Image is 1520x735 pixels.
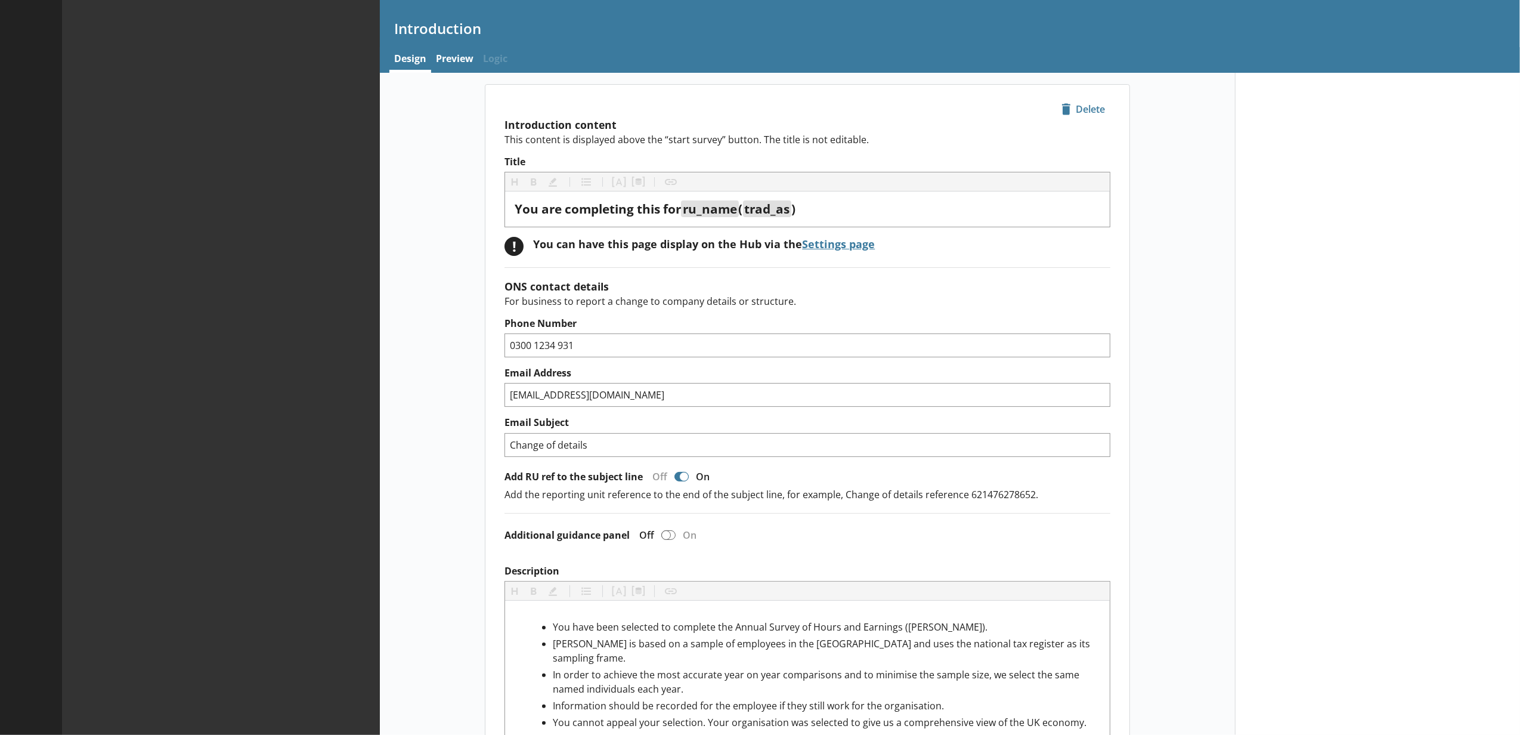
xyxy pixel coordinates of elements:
[678,529,706,542] div: On
[515,201,1100,217] div: Title
[553,637,1092,665] span: [PERSON_NAME] is based on a sample of employees in the [GEOGRAPHIC_DATA] and uses the national ta...
[744,200,790,217] span: trad_as
[504,156,1110,168] label: Title
[791,200,795,217] span: )
[553,716,1086,729] span: You cannot appeal your selection. Your organisation was selected to give us a comprehensive view ...
[504,367,1110,379] label: Email Address
[802,237,875,251] a: Settings page
[431,47,478,73] a: Preview
[533,237,875,251] div: You can have this page display on the Hub via the
[630,529,659,542] div: Off
[515,200,681,217] span: You are completing this for
[643,470,672,483] div: Off
[504,488,1110,501] p: Add the reporting unit reference to the end of the subject line, for example, Change of details r...
[504,118,1110,132] h2: Introduction content
[504,471,643,483] label: Add RU ref to the subject line
[683,200,737,217] span: ru_name
[1056,99,1110,119] button: Delete
[739,200,743,217] span: (
[691,470,719,483] div: On
[504,237,524,256] div: !
[394,19,1506,38] h1: Introduction
[478,47,512,73] span: Logic
[504,133,1110,146] p: This content is displayed above the “start survey” button. The title is not editable.
[504,416,1110,429] label: Email Subject
[553,620,987,634] span: You have been selected to complete the Annual Survey of Hours and Earnings ([PERSON_NAME]).
[504,565,1110,577] label: Description
[504,295,1110,308] p: For business to report a change to company details or structure.
[553,699,944,712] span: Information should be recorded for the employee if they still work for the organisation.
[553,668,1082,696] span: In order to achieve the most accurate year on year comparisons and to minimise the sample size, w...
[1057,100,1110,119] span: Delete
[504,529,630,542] label: Additional guidance panel
[389,47,431,73] a: Design
[504,279,1110,294] h2: ONS contact details
[504,317,1110,330] label: Phone Number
